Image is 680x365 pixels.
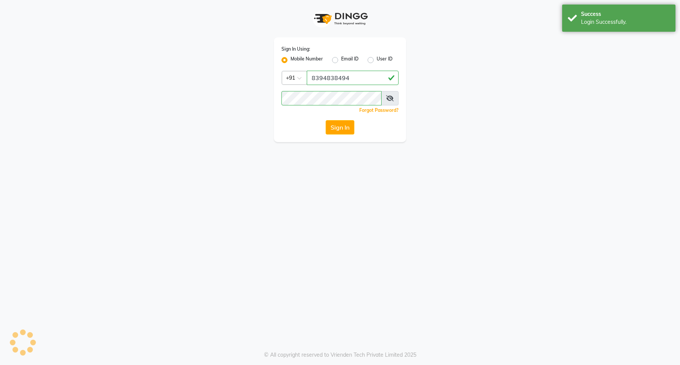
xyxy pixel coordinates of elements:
label: User ID [377,56,393,65]
label: Email ID [341,56,359,65]
div: Success [581,10,670,18]
input: Username [307,71,399,85]
button: Sign In [326,120,354,135]
a: Forgot Password? [359,107,399,113]
div: Login Successfully. [581,18,670,26]
input: Username [281,91,382,105]
label: Sign In Using: [281,46,310,53]
label: Mobile Number [291,56,323,65]
img: logo1.svg [310,8,370,30]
